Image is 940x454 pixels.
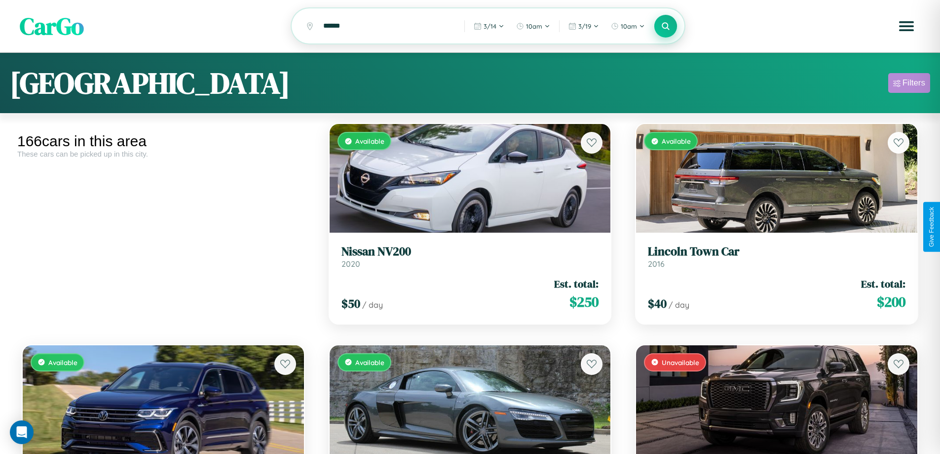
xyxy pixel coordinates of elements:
[606,18,650,34] button: 10am
[662,137,691,145] span: Available
[355,137,384,145] span: Available
[893,12,920,40] button: Open menu
[662,358,699,367] span: Unavailable
[578,22,591,30] span: 3 / 19
[511,18,555,34] button: 10am
[564,18,604,34] button: 3/19
[669,300,689,310] span: / day
[484,22,496,30] span: 3 / 14
[569,292,599,312] span: $ 250
[861,277,905,291] span: Est. total:
[621,22,637,30] span: 10am
[469,18,509,34] button: 3/14
[648,245,905,269] a: Lincoln Town Car2016
[902,78,925,88] div: Filters
[362,300,383,310] span: / day
[877,292,905,312] span: $ 200
[648,259,665,269] span: 2016
[341,245,599,259] h3: Nissan NV200
[888,73,930,93] button: Filters
[10,63,290,103] h1: [GEOGRAPHIC_DATA]
[17,150,309,158] div: These cars can be picked up in this city.
[554,277,599,291] span: Est. total:
[355,358,384,367] span: Available
[648,295,667,312] span: $ 40
[48,358,77,367] span: Available
[17,133,309,150] div: 166 cars in this area
[20,10,84,42] span: CarGo
[341,259,360,269] span: 2020
[10,420,34,444] div: Open Intercom Messenger
[341,295,360,312] span: $ 50
[526,22,542,30] span: 10am
[928,207,935,247] div: Give Feedback
[648,245,905,259] h3: Lincoln Town Car
[341,245,599,269] a: Nissan NV2002020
